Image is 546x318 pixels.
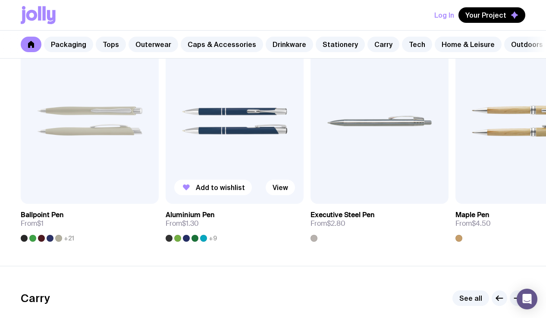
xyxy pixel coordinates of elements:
span: $4.50 [472,219,491,228]
a: Stationery [316,37,365,52]
a: Tops [96,37,126,52]
a: See all [452,290,489,306]
button: Add to wishlist [174,180,252,195]
span: $1 [37,219,44,228]
a: Carry [367,37,399,52]
h3: Executive Steel Pen [311,211,375,219]
a: Caps & Accessories [181,37,263,52]
a: Home & Leisure [435,37,502,52]
span: From [311,219,345,228]
a: Ballpoint PenFrom$1+21 [21,204,159,242]
span: +9 [209,235,217,242]
span: From [166,219,199,228]
a: Aluminium PenFrom$1.30+9 [166,204,304,242]
div: Open Intercom Messenger [517,289,537,309]
a: View [266,180,295,195]
h3: Aluminium Pen [166,211,215,219]
a: Executive Steel PenFrom$2.80 [311,204,449,242]
span: Add to wishlist [196,183,245,192]
span: $2.80 [327,219,345,228]
h2: Carry [21,292,50,305]
h3: Ballpoint Pen [21,211,64,219]
button: Log In [434,7,454,23]
a: Packaging [44,37,93,52]
span: From [455,219,491,228]
span: $1.30 [182,219,199,228]
a: Outerwear [129,37,178,52]
span: Your Project [465,11,506,19]
a: Tech [402,37,432,52]
span: From [21,219,44,228]
a: Drinkware [266,37,313,52]
button: Your Project [458,7,525,23]
h3: Maple Pen [455,211,490,219]
span: +21 [64,235,74,242]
